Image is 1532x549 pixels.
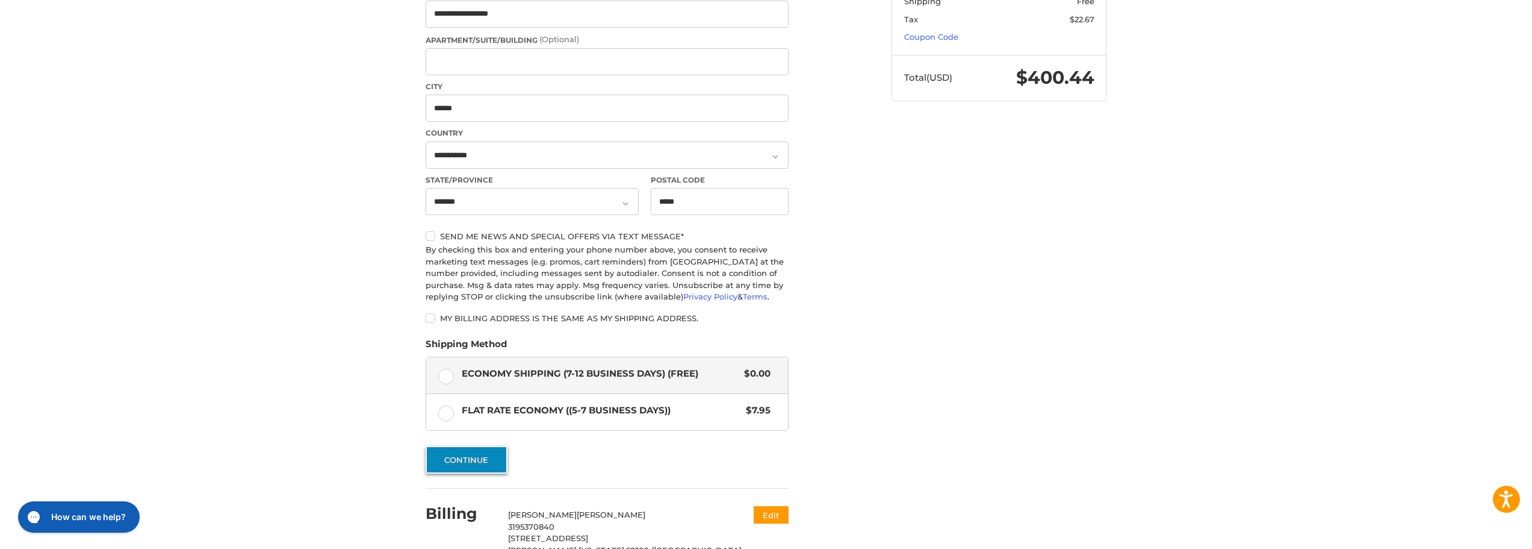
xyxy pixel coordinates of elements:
[904,32,958,42] a: Coupon Code
[462,404,740,418] span: Flat Rate Economy ((5-7 Business Days))
[1016,66,1094,89] span: $400.44
[426,337,507,357] legend: Shipping Method
[508,510,577,519] span: [PERSON_NAME]
[426,231,789,241] label: Send me news and special offers via text message*
[508,522,554,532] span: 3195370840
[426,175,639,186] label: State/Province
[426,34,789,46] label: Apartment/Suite/Building
[683,292,737,301] a: Privacy Policy
[577,510,645,519] span: [PERSON_NAME]
[426,244,789,303] div: By checking this box and entering your phone number above, you consent to receive marketing text ...
[462,367,739,381] span: Economy Shipping (7-12 Business Days) (Free)
[426,313,789,323] label: My billing address is the same as my shipping address.
[12,497,143,537] iframe: Gorgias live chat messenger
[1070,14,1094,24] span: $22.67
[651,175,789,186] label: Postal Code
[426,128,789,139] label: Country
[754,506,789,524] button: Edit
[426,504,496,523] h2: Billing
[539,34,579,44] small: (Optional)
[743,292,768,301] a: Terms
[508,533,588,543] span: [STREET_ADDRESS]
[426,81,789,92] label: City
[904,14,918,24] span: Tax
[740,404,771,418] span: $7.95
[738,367,771,381] span: $0.00
[904,72,952,83] span: Total (USD)
[426,446,507,474] button: Continue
